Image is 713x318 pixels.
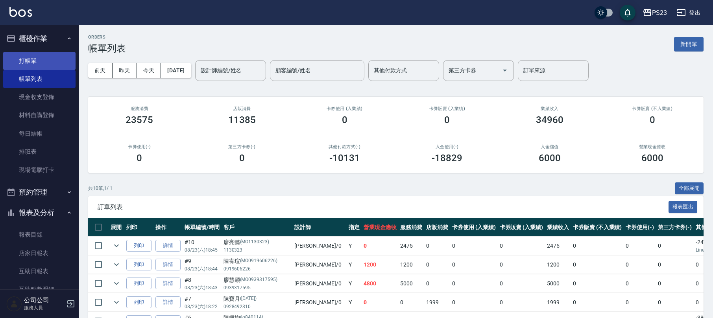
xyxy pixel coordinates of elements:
td: 0 [656,256,694,274]
th: 客戶 [222,218,292,237]
p: 08/23 (六) 18:45 [185,246,220,254]
td: 0 [498,293,545,312]
a: 現金收支登錄 [3,88,76,106]
a: 新開單 [674,40,704,48]
td: 0 [624,256,656,274]
th: 店販消費 [424,218,450,237]
th: 設計師 [292,218,347,237]
button: 登出 [673,6,704,20]
td: #9 [183,256,222,274]
th: 服務消費 [398,218,424,237]
th: 卡券販賣 (不入業績) [571,218,624,237]
a: 打帳單 [3,52,76,70]
a: 排班表 [3,143,76,161]
td: 0 [450,237,498,255]
p: (MO1130323) [240,238,270,246]
button: expand row [111,296,122,308]
h2: 卡券使用(-) [98,144,181,149]
button: Open [499,64,511,77]
a: 互助日報表 [3,262,76,280]
td: 1200 [398,256,424,274]
th: 指定 [347,218,362,237]
h2: 入金使用(-) [405,144,489,149]
a: 現場電腦打卡 [3,161,76,179]
h3: 34960 [536,114,563,125]
h2: 其他付款方式(-) [303,144,386,149]
h3: 0 [239,153,245,164]
h2: 營業現金應收 [610,144,694,149]
div: 陳宥瑄 [224,257,290,265]
p: 08/23 (六) 18:43 [185,284,220,291]
div: 廖慧穎 [224,276,290,284]
p: 0928492310 [224,303,290,310]
td: 0 [656,293,694,312]
button: 櫃檯作業 [3,28,76,49]
a: 詳情 [155,296,181,309]
td: 0 [571,237,624,255]
a: 報表目錄 [3,226,76,244]
td: 1999 [424,293,450,312]
td: 0 [571,274,624,293]
h2: 第三方卡券(-) [200,144,284,149]
button: 前天 [88,63,113,78]
td: 0 [424,274,450,293]
p: 服務人員 [24,304,64,311]
th: 展開 [109,218,124,237]
td: 0 [571,293,624,312]
button: 預約管理 [3,182,76,202]
td: 0 [424,237,450,255]
h3: 0 [342,114,347,125]
img: Logo [9,7,32,17]
a: 互助點數明細 [3,280,76,298]
td: 5000 [398,274,424,293]
td: [PERSON_NAME] /0 [292,237,347,255]
button: save [620,5,635,20]
td: 4800 [362,274,399,293]
th: 卡券使用(-) [624,218,656,237]
td: Y [347,293,362,312]
a: 詳情 [155,259,181,271]
td: 0 [424,256,450,274]
td: Y [347,237,362,255]
div: 陳寶月 [224,295,290,303]
th: 業績收入 [545,218,571,237]
td: 0 [450,293,498,312]
td: 0 [624,293,656,312]
div: PS23 [652,8,667,18]
span: 訂單列表 [98,203,669,211]
th: 第三方卡券(-) [656,218,694,237]
h2: 店販消費 [200,106,284,111]
h3: 6000 [539,153,561,164]
td: #8 [183,274,222,293]
td: Y [347,256,362,274]
button: PS23 [639,5,670,21]
a: 報表匯出 [669,203,698,210]
button: 新開單 [674,37,704,51]
img: Person [6,296,22,312]
h3: -10131 [329,153,360,164]
h5: 公司公司 [24,296,64,304]
h3: -18829 [432,153,462,164]
h3: 11385 [228,114,256,125]
p: 共 10 筆, 1 / 1 [88,185,113,192]
td: 2475 [398,237,424,255]
button: expand row [111,240,122,252]
button: 昨天 [113,63,137,78]
h2: 入金儲值 [508,144,592,149]
th: 營業現金應收 [362,218,399,237]
td: 0 [362,237,399,255]
button: expand row [111,259,122,270]
p: (MO0939317595) [240,276,277,284]
p: 08/23 (六) 18:22 [185,303,220,310]
td: 0 [571,256,624,274]
button: 報表及分析 [3,202,76,223]
a: 材料自購登錄 [3,106,76,124]
button: 列印 [126,259,151,271]
td: [PERSON_NAME] /0 [292,293,347,312]
h3: 0 [137,153,142,164]
p: 0939317595 [224,284,290,291]
td: #10 [183,237,222,255]
td: 0 [362,293,399,312]
button: 今天 [137,63,161,78]
td: #7 [183,293,222,312]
